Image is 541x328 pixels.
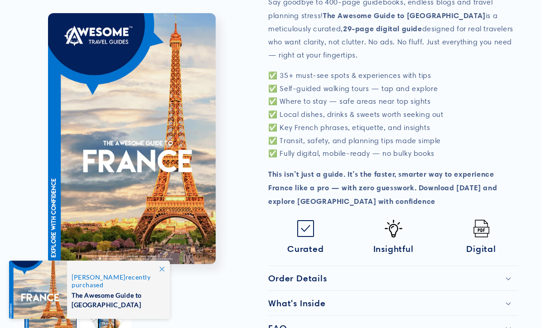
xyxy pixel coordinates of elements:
span: Curated [287,244,324,255]
span: recently purchased [72,273,160,289]
img: Pdf.png [473,220,490,238]
img: Idea-icon.png [385,220,402,238]
h2: Order Details [268,273,327,284]
span: [PERSON_NAME] [72,273,126,281]
span: Insightful [373,244,414,255]
summary: What's Inside [268,291,518,316]
h2: What's Inside [268,298,325,309]
span: The Awesome Guide to [GEOGRAPHIC_DATA] [72,289,160,309]
summary: Order Details [268,266,518,291]
strong: The Awesome Guide to [GEOGRAPHIC_DATA] [323,11,486,20]
strong: This isn’t just a guide. It’s the faster, smarter way to experience France like a pro — with zero... [268,170,497,206]
p: ✅ 35+ must-see spots & experiences with tips ✅ Self-guided walking tours — tap and explore ✅ Wher... [268,70,518,161]
strong: 29-page digital guide [343,24,422,34]
span: Digital [466,244,496,255]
